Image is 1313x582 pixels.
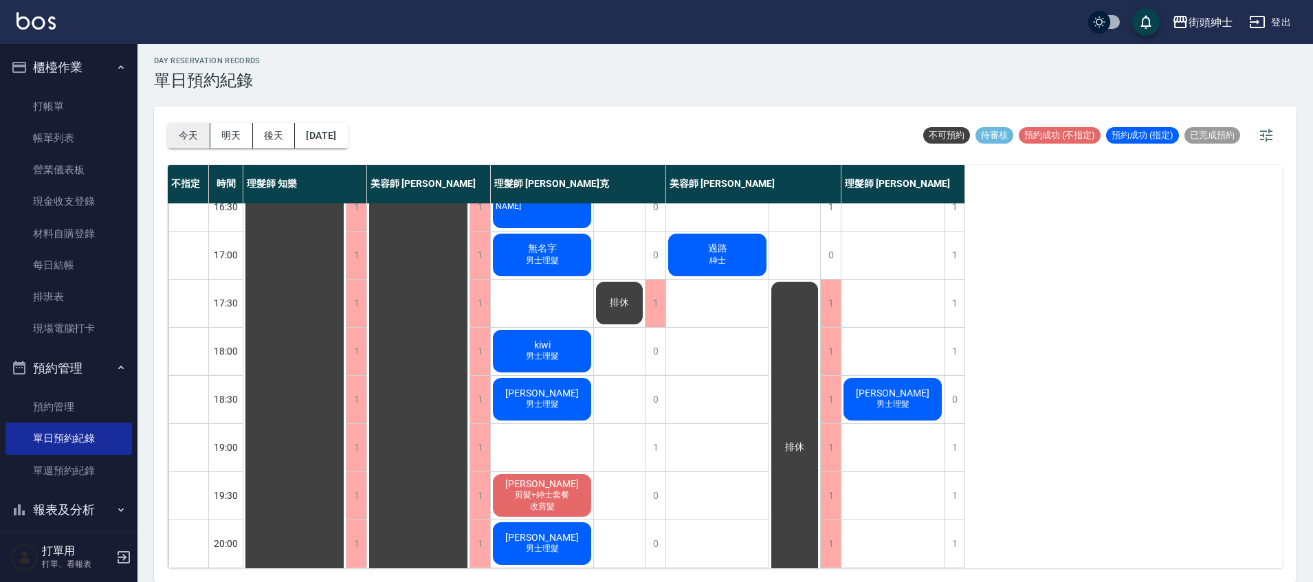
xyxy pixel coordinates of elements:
a: 營業儀表板 [5,154,132,186]
span: 排休 [607,297,632,309]
span: 改剪髮 [527,501,558,513]
span: 男士理髮 [523,350,562,362]
span: 預約成功 (指定) [1106,129,1179,142]
div: 1 [346,520,366,568]
div: 1 [470,232,490,279]
a: 單週預約紀錄 [5,455,132,486]
img: Person [11,544,38,571]
div: 0 [820,232,841,279]
div: 街頭紳士 [1189,14,1233,31]
span: 待審核 [975,129,1013,142]
button: save [1132,8,1160,36]
div: 1 [346,472,366,519]
div: 1 [820,328,841,375]
div: 18:00 [209,327,243,375]
div: 1 [944,183,964,231]
div: 美容師 [PERSON_NAME] [367,165,491,203]
div: 1 [470,520,490,568]
a: 單日預約紀錄 [5,423,132,454]
div: 1 [944,328,964,375]
a: 排班表 [5,281,132,313]
button: 後天 [253,123,296,148]
a: 帳單列表 [5,122,132,154]
span: 男士理髮 [523,399,562,410]
span: [PERSON_NAME] [503,388,582,399]
div: 1 [944,232,964,279]
div: 19:00 [209,423,243,471]
span: 男士理髮 [874,399,912,410]
button: 報表及分析 [5,492,132,528]
div: 1 [944,520,964,568]
button: 預約管理 [5,350,132,386]
div: 理髮師 [PERSON_NAME] [841,165,965,203]
div: 1 [470,183,490,231]
div: 18:30 [209,375,243,423]
div: 1 [346,232,366,279]
div: 1 [944,472,964,519]
div: 0 [944,376,964,423]
button: 今天 [168,123,210,148]
div: 1 [346,280,366,327]
div: 17:30 [209,279,243,327]
div: 1 [470,424,490,471]
h3: 單日預約紀錄 [154,71,261,90]
div: 1 [346,183,366,231]
button: 客戶管理 [5,527,132,563]
div: 1 [470,472,490,519]
a: 打帳單 [5,91,132,122]
div: 0 [645,520,665,568]
div: 美容師 [PERSON_NAME] [666,165,841,203]
span: 預約成功 (不指定) [1019,129,1101,142]
div: 1 [820,280,841,327]
span: 已完成預約 [1184,129,1240,142]
span: 過路 [705,243,730,255]
div: 1 [645,280,665,327]
span: kiwi [531,339,553,350]
div: 1 [346,424,366,471]
span: 紳士 [707,255,729,267]
span: 男士理髮 [523,255,562,267]
span: 排休 [782,441,807,454]
span: [PERSON_NAME] [503,478,582,489]
div: 1 [944,424,964,471]
div: 時間 [209,165,243,203]
div: 1 [820,472,841,519]
div: 1 [820,520,841,568]
a: 材料自購登錄 [5,218,132,249]
div: 0 [645,472,665,519]
div: 20:00 [209,519,243,568]
div: 1 [820,376,841,423]
button: 明天 [210,123,253,148]
h2: day Reservation records [154,56,261,65]
span: [PERSON_NAME] [853,388,932,399]
h5: 打單用 [42,544,112,558]
div: 1 [470,280,490,327]
button: 櫃檯作業 [5,49,132,85]
div: 1 [470,328,490,375]
div: 1 [820,183,841,231]
div: 1 [820,424,841,471]
img: Logo [16,12,56,30]
a: 每日結帳 [5,249,132,281]
div: 1 [346,376,366,423]
div: 1 [470,376,490,423]
div: 1 [346,328,366,375]
button: [DATE] [295,123,347,148]
div: 0 [645,376,665,423]
span: [PERSON_NAME] [503,532,582,543]
div: 16:30 [209,183,243,231]
a: 現金收支登錄 [5,186,132,217]
p: 打單、看報表 [42,558,112,570]
a: 現場電腦打卡 [5,313,132,344]
div: 19:30 [209,471,243,519]
div: 理髮師 [PERSON_NAME]克 [491,165,666,203]
div: 不指定 [168,165,209,203]
span: 不可預約 [923,129,970,142]
div: 1 [944,280,964,327]
div: 0 [645,328,665,375]
div: 1 [645,424,665,471]
button: 登出 [1244,10,1297,35]
div: 理髮師 知樂 [243,165,367,203]
span: 無名字 [525,243,560,255]
div: 17:00 [209,231,243,279]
